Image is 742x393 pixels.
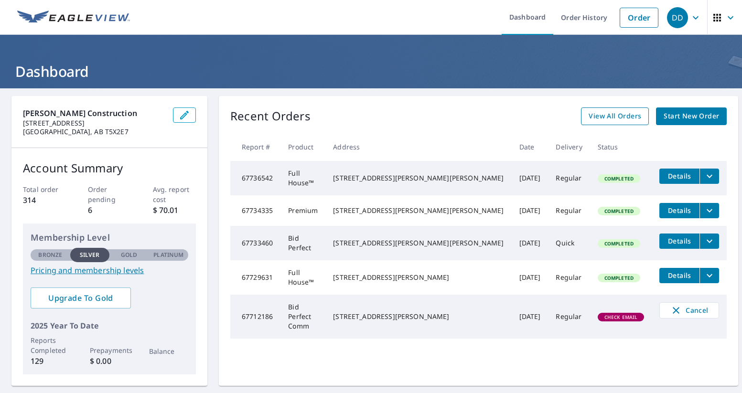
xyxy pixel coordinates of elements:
[620,8,658,28] a: Order
[17,11,130,25] img: EV Logo
[230,295,280,339] td: 67712186
[325,133,511,161] th: Address
[599,175,639,182] span: Completed
[88,184,131,204] p: Order pending
[665,206,694,215] span: Details
[581,107,649,125] a: View All Orders
[548,195,590,226] td: Regular
[88,204,131,216] p: 6
[230,133,280,161] th: Report #
[333,312,504,321] div: [STREET_ADDRESS][PERSON_NAME]
[665,236,694,245] span: Details
[31,287,131,308] a: Upgrade To Gold
[230,226,280,260] td: 67733460
[664,110,719,122] span: Start New Order
[230,195,280,226] td: 67734335
[656,107,727,125] a: Start New Order
[667,7,688,28] div: DD
[153,251,183,259] p: Platinum
[512,195,548,226] td: [DATE]
[31,355,70,367] p: 129
[153,204,196,216] p: $ 70.01
[280,295,325,339] td: Bid Perfect Comm
[548,133,590,161] th: Delivery
[230,260,280,295] td: 67729631
[333,273,504,282] div: [STREET_ADDRESS][PERSON_NAME]
[23,194,66,206] p: 314
[333,173,504,183] div: [STREET_ADDRESS][PERSON_NAME][PERSON_NAME]
[23,159,196,177] p: Account Summary
[659,234,699,249] button: detailsBtn-67733460
[699,268,719,283] button: filesDropdownBtn-67729631
[280,161,325,195] td: Full House™
[512,161,548,195] td: [DATE]
[90,355,129,367] p: $ 0.00
[280,195,325,226] td: Premium
[699,169,719,184] button: filesDropdownBtn-67736542
[23,127,165,136] p: [GEOGRAPHIC_DATA], AB T5X2E7
[599,275,639,281] span: Completed
[23,184,66,194] p: Total order
[80,251,100,259] p: Silver
[599,314,644,320] span: Check Email
[548,295,590,339] td: Regular
[659,268,699,283] button: detailsBtn-67729631
[659,169,699,184] button: detailsBtn-67736542
[280,133,325,161] th: Product
[699,234,719,249] button: filesDropdownBtn-67733460
[669,305,709,316] span: Cancel
[121,251,137,259] p: Gold
[23,119,165,127] p: [STREET_ADDRESS]
[589,110,641,122] span: View All Orders
[659,302,719,319] button: Cancel
[153,184,196,204] p: Avg. report cost
[659,203,699,218] button: detailsBtn-67734335
[280,260,325,295] td: Full House™
[590,133,652,161] th: Status
[90,345,129,355] p: Prepayments
[31,265,188,276] a: Pricing and membership levels
[512,295,548,339] td: [DATE]
[23,107,165,119] p: [PERSON_NAME] Construction
[230,161,280,195] td: 67736542
[333,206,504,215] div: [STREET_ADDRESS][PERSON_NAME][PERSON_NAME]
[11,62,731,81] h1: Dashboard
[38,251,62,259] p: Bronze
[548,226,590,260] td: Quick
[333,238,504,248] div: [STREET_ADDRESS][PERSON_NAME][PERSON_NAME]
[31,320,188,331] p: 2025 Year To Date
[512,133,548,161] th: Date
[31,231,188,244] p: Membership Level
[31,335,70,355] p: Reports Completed
[665,271,694,280] span: Details
[548,161,590,195] td: Regular
[149,346,189,356] p: Balance
[699,203,719,218] button: filesDropdownBtn-67734335
[512,260,548,295] td: [DATE]
[230,107,311,125] p: Recent Orders
[548,260,590,295] td: Regular
[38,293,123,303] span: Upgrade To Gold
[512,226,548,260] td: [DATE]
[280,226,325,260] td: Bid Perfect
[599,240,639,247] span: Completed
[665,171,694,181] span: Details
[599,208,639,214] span: Completed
